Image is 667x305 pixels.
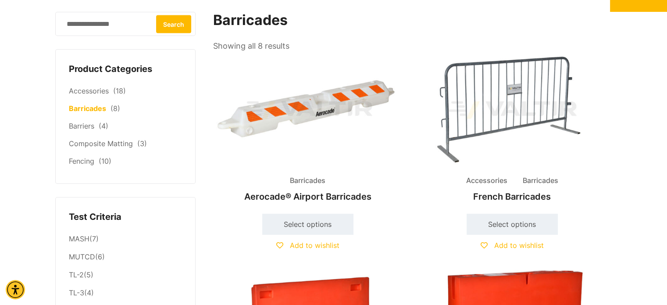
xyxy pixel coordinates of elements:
[290,241,339,250] span: Add to wishlist
[481,241,544,250] a: Add to wishlist
[113,86,126,95] span: (18)
[460,174,514,187] span: Accessories
[213,12,608,29] h1: Barricades
[213,53,403,206] a: BarricadesAerocade® Airport Barricades
[69,252,95,261] a: MUTCD
[69,211,182,224] h4: Test Criteria
[69,63,182,76] h4: Product Categories
[69,248,182,266] li: (6)
[417,187,607,206] h2: French Barricades
[69,270,84,279] a: TL-2
[516,174,565,187] span: Barricades
[417,53,607,206] a: Accessories BarricadesFrench Barricades
[69,104,106,113] a: Barricades
[213,187,403,206] h2: Aerocade® Airport Barricades
[417,53,607,167] img: Accessories
[276,241,339,250] a: Add to wishlist
[69,284,182,302] li: (4)
[55,12,196,36] input: Search for:
[69,139,133,148] a: Composite Matting
[467,214,558,235] a: Select options for “French Barricades”
[69,266,182,284] li: (5)
[213,53,403,167] img: A white plastic barrier with orange and white reflective stripes, labeled "Aerocade."
[69,157,94,165] a: Fencing
[262,214,353,235] a: Select options for “Aerocade® Airport Barricades”
[69,288,84,297] a: TL-3
[213,39,289,54] p: Showing all 8 results
[69,122,94,130] a: Barriers
[69,86,109,95] a: Accessories
[69,234,89,243] a: MASH
[111,104,120,113] span: (8)
[99,122,108,130] span: (4)
[6,280,25,299] div: Accessibility Menu
[137,139,147,148] span: (3)
[156,15,191,33] button: Search
[283,174,332,187] span: Barricades
[494,241,544,250] span: Add to wishlist
[69,230,182,248] li: (7)
[99,157,111,165] span: (10)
